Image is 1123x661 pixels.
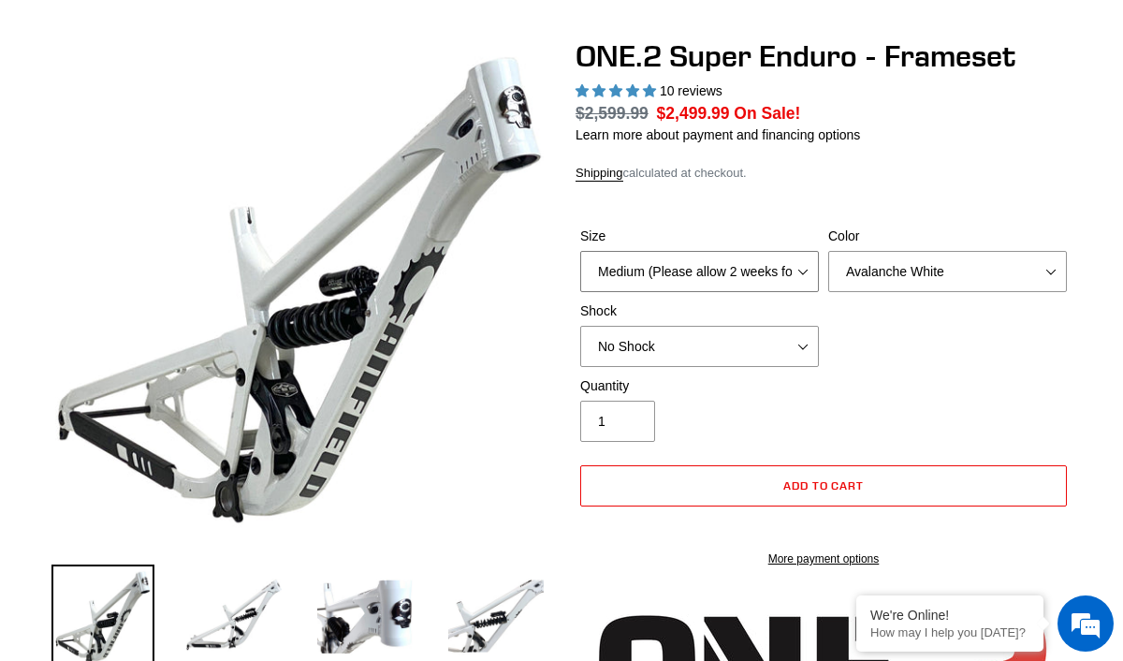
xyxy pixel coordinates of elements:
[580,301,819,321] label: Shock
[734,101,800,125] span: On Sale!
[580,465,1067,507] button: Add to cart
[580,376,819,396] label: Quantity
[657,104,730,123] span: $2,499.99
[580,227,819,246] label: Size
[870,608,1029,623] div: We're Online!
[580,551,1067,567] a: More payment options
[870,625,1029,639] p: How may I help you today?
[576,166,623,182] a: Shipping
[783,478,865,492] span: Add to cart
[576,164,1072,183] div: calculated at checkout.
[576,104,649,123] s: $2,599.99
[660,83,722,98] span: 10 reviews
[576,38,1072,74] h1: ONE.2 Super Enduro - Frameset
[576,127,860,142] a: Learn more about payment and financing options
[828,227,1067,246] label: Color
[576,83,660,98] span: 5.00 stars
